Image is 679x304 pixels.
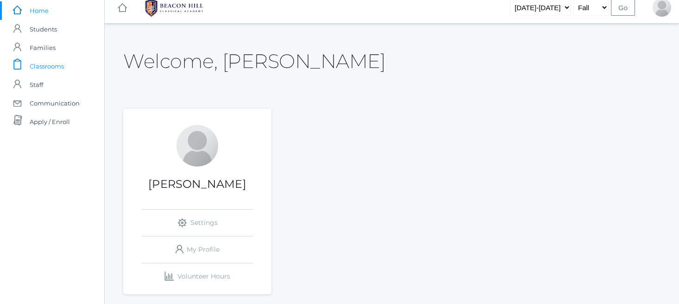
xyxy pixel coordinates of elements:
[30,38,56,57] span: Families
[30,1,49,20] span: Home
[123,50,385,72] h2: Welcome, [PERSON_NAME]
[142,263,253,290] a: Volunteer Hours
[176,125,218,167] div: Jaimie Watson
[30,94,80,112] span: Communication
[30,20,57,38] span: Students
[142,210,253,236] a: Settings
[30,75,43,94] span: Staff
[142,236,253,263] a: My Profile
[30,57,64,75] span: Classrooms
[30,112,70,131] span: Apply / Enroll
[123,178,271,190] h1: [PERSON_NAME]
